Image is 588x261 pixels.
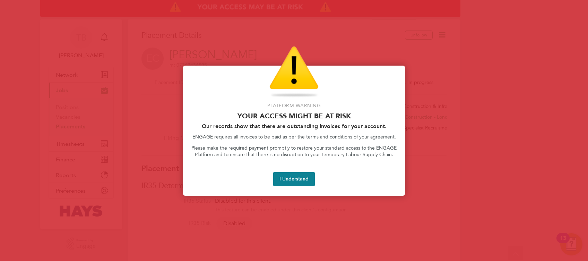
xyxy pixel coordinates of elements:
p: Please make the required payment promptly to restore your standard access to the ENGAGE Platform ... [191,145,397,158]
img: Warning Icon [269,46,319,98]
p: Platform Warning [191,102,397,109]
button: I Understand [273,172,315,186]
div: Access At Risk [183,66,405,196]
p: ENGAGE requires all invoices to be paid as per the terms and conditions of your agreement. [191,134,397,141]
h2: Our records show that there are outstanding Invoices for your account. [191,123,397,129]
p: Your access might be at risk [191,112,397,120]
